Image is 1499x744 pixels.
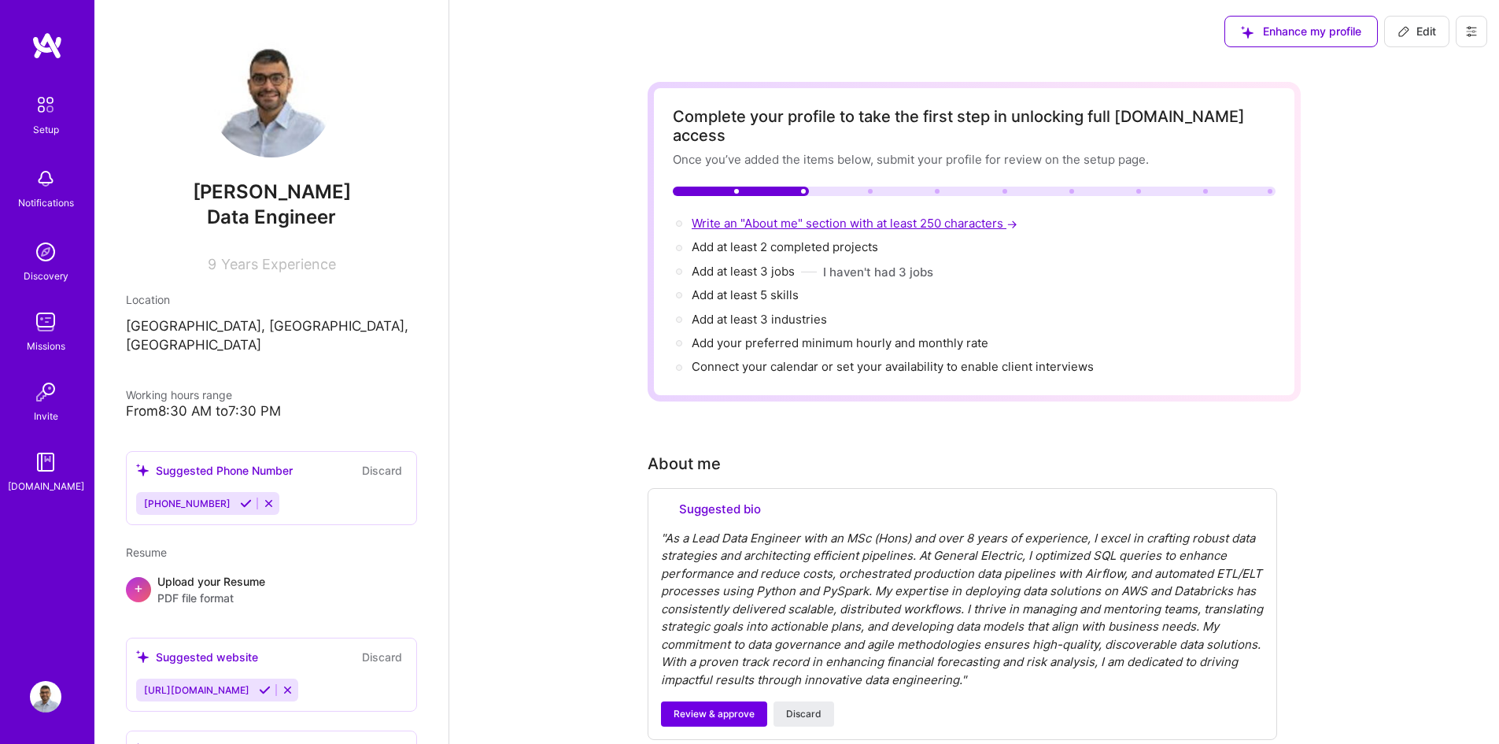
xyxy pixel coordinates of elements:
[259,684,271,696] i: Accept
[30,306,61,338] img: teamwork
[692,216,1021,231] span: Write an "About me" section with at least 250 characters
[773,701,834,727] button: Discard
[661,701,767,727] button: Review & approve
[157,573,265,606] div: Upload your Resume
[144,684,249,696] span: [URL][DOMAIN_NAME]
[136,462,293,479] div: Suggested Phone Number
[30,163,61,194] img: bell
[136,464,150,477] i: icon SuggestedTeams
[8,478,84,494] div: [DOMAIN_NAME]
[673,151,1276,168] div: Once you’ve added the items below, submit your profile for review on the setup page.
[30,236,61,268] img: discovery
[30,681,61,713] img: User Avatar
[674,707,755,721] span: Review & approve
[207,205,336,228] span: Data Engineer
[692,335,988,350] span: Add your preferred minimum hourly and monthly rate
[29,88,62,121] img: setup
[1384,16,1449,47] button: Edit
[126,403,417,420] div: From 8:30 AM to 7:30 PM
[823,264,933,280] button: I haven't had 3 jobs
[126,546,167,559] span: Resume
[1006,216,1017,232] span: →
[209,31,334,157] img: User Avatar
[357,648,407,666] button: Discard
[30,376,61,408] img: Invite
[240,498,252,509] i: Accept
[24,268,68,284] div: Discovery
[136,649,258,665] div: Suggested website
[31,31,63,60] img: logo
[136,650,150,664] i: icon SuggestedTeams
[661,502,1264,517] div: Suggested bio
[30,446,61,478] img: guide book
[126,317,417,355] p: [GEOGRAPHIC_DATA], [GEOGRAPHIC_DATA], [GEOGRAPHIC_DATA]
[692,287,799,302] span: Add at least 5 skills
[282,684,294,696] i: Reject
[692,239,878,254] span: Add at least 2 completed projects
[18,194,74,211] div: Notifications
[126,291,417,308] div: Location
[126,388,232,402] span: Working hours range
[208,256,216,272] span: 9
[126,573,417,606] div: +Upload your ResumePDF file format
[1397,24,1436,39] span: Edit
[263,498,275,509] i: Reject
[661,530,1264,690] div: " As a Lead Data Engineer with an MSc (Hons) and over 8 years of experience, I excel in crafting ...
[786,707,821,721] span: Discard
[27,338,65,354] div: Missions
[692,264,795,279] span: Add at least 3 jobs
[673,107,1276,145] div: Complete your profile to take the first step in unlocking full [DOMAIN_NAME] access
[126,180,417,204] span: [PERSON_NAME]
[221,256,336,272] span: Years Experience
[134,579,143,596] span: +
[34,408,58,424] div: Invite
[26,681,65,713] a: User Avatar
[692,359,1094,374] span: Connect your calendar or set your availability to enable client interviews
[661,503,673,515] i: icon SuggestedTeams
[357,461,407,479] button: Discard
[157,590,265,606] span: PDF file format
[33,121,59,138] div: Setup
[144,498,231,509] span: [PHONE_NUMBER]
[692,312,827,327] span: Add at least 3 industries
[648,452,721,476] div: About me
